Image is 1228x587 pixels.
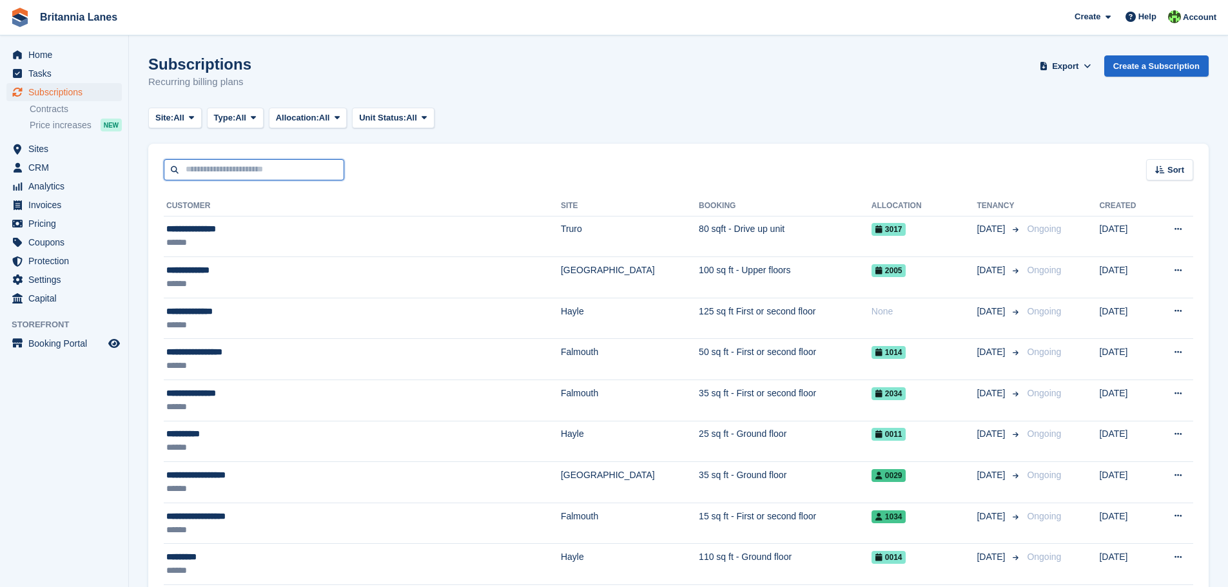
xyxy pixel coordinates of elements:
[1027,306,1061,316] span: Ongoing
[30,118,122,132] a: Price increases NEW
[148,75,251,90] p: Recurring billing plans
[699,503,872,544] td: 15 sq ft - First or second floor
[269,108,347,129] button: Allocation: All
[561,462,699,503] td: [GEOGRAPHIC_DATA]
[1099,339,1153,380] td: [DATE]
[28,215,106,233] span: Pricing
[6,159,122,177] a: menu
[699,380,872,421] td: 35 sq ft - First or second floor
[6,83,122,101] a: menu
[101,119,122,131] div: NEW
[173,111,184,124] span: All
[35,6,122,28] a: Britannia Lanes
[872,223,906,236] span: 3017
[207,108,264,129] button: Type: All
[359,111,406,124] span: Unit Status:
[561,380,699,421] td: Falmouth
[699,544,872,585] td: 110 sq ft - Ground floor
[1167,164,1184,177] span: Sort
[872,305,977,318] div: None
[1027,265,1061,275] span: Ongoing
[977,468,1008,482] span: [DATE]
[872,469,906,482] span: 0029
[1099,257,1153,298] td: [DATE]
[1099,462,1153,503] td: [DATE]
[319,111,330,124] span: All
[561,503,699,544] td: Falmouth
[699,462,872,503] td: 35 sq ft - Ground floor
[872,510,906,523] span: 1034
[977,387,1008,400] span: [DATE]
[977,305,1008,318] span: [DATE]
[872,551,906,564] span: 0014
[977,345,1008,359] span: [DATE]
[352,108,434,129] button: Unit Status: All
[1183,11,1216,24] span: Account
[699,298,872,339] td: 125 sq ft First or second floor
[28,177,106,195] span: Analytics
[977,510,1008,523] span: [DATE]
[1099,503,1153,544] td: [DATE]
[977,264,1008,277] span: [DATE]
[10,8,30,27] img: stora-icon-8386f47178a22dfd0bd8f6a31ec36ba5ce8667c1dd55bd0f319d3a0aa187defe.svg
[977,550,1008,564] span: [DATE]
[561,298,699,339] td: Hayle
[561,257,699,298] td: [GEOGRAPHIC_DATA]
[155,111,173,124] span: Site:
[561,544,699,585] td: Hayle
[276,111,319,124] span: Allocation:
[699,216,872,257] td: 80 sqft - Drive up unit
[148,108,202,129] button: Site: All
[1168,10,1181,23] img: Robert Parr
[699,339,872,380] td: 50 sq ft - First or second floor
[106,336,122,351] a: Preview store
[561,216,699,257] td: Truro
[6,46,122,64] a: menu
[30,119,92,131] span: Price increases
[1027,511,1061,521] span: Ongoing
[28,83,106,101] span: Subscriptions
[1099,196,1153,217] th: Created
[30,103,122,115] a: Contracts
[1027,470,1061,480] span: Ongoing
[1099,216,1153,257] td: [DATE]
[28,271,106,289] span: Settings
[1027,388,1061,398] span: Ongoing
[872,264,906,277] span: 2005
[872,428,906,441] span: 0011
[28,196,106,214] span: Invoices
[6,252,122,270] a: menu
[28,64,106,82] span: Tasks
[6,271,122,289] a: menu
[6,215,122,233] a: menu
[699,196,872,217] th: Booking
[977,196,1022,217] th: Tenancy
[1104,55,1209,77] a: Create a Subscription
[6,233,122,251] a: menu
[872,387,906,400] span: 2034
[1052,60,1078,73] span: Export
[1099,298,1153,339] td: [DATE]
[6,289,122,307] a: menu
[6,140,122,158] a: menu
[1027,347,1061,357] span: Ongoing
[1037,55,1094,77] button: Export
[6,196,122,214] a: menu
[406,111,417,124] span: All
[28,140,106,158] span: Sites
[1138,10,1156,23] span: Help
[1027,224,1061,234] span: Ongoing
[977,222,1008,236] span: [DATE]
[12,318,128,331] span: Storefront
[1075,10,1100,23] span: Create
[164,196,561,217] th: Customer
[28,233,106,251] span: Coupons
[6,334,122,352] a: menu
[214,111,236,124] span: Type:
[872,346,906,359] span: 1014
[28,334,106,352] span: Booking Portal
[1099,421,1153,462] td: [DATE]
[1099,544,1153,585] td: [DATE]
[1027,552,1061,562] span: Ongoing
[699,257,872,298] td: 100 sq ft - Upper floors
